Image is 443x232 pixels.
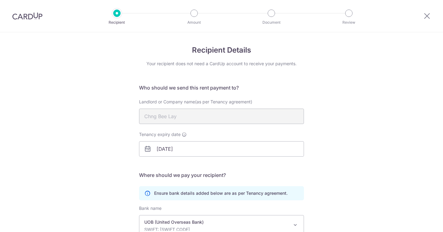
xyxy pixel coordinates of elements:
[171,19,217,26] p: Amount
[12,12,42,20] img: CardUp
[249,19,294,26] p: Document
[139,61,304,67] div: Your recipient does not need a CardUp account to receive your payments.
[139,205,162,211] label: Bank name
[139,45,304,56] h4: Recipient Details
[154,190,288,196] p: Ensure bank details added below are as per Tenancy agreement.
[139,99,252,104] span: Landlord or Company name(as per Tenancy agreement)
[94,19,140,26] p: Recipient
[139,141,304,157] input: DD/MM/YYYY
[139,131,181,138] span: Tenancy expiry date
[139,84,304,91] h5: Who should we send this rent payment to?
[144,219,289,225] p: UOB (United Overseas Bank)
[326,19,372,26] p: Review
[139,171,304,179] h5: Where should we pay your recipient?
[403,214,437,229] iframe: Opens a widget where you can find more information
